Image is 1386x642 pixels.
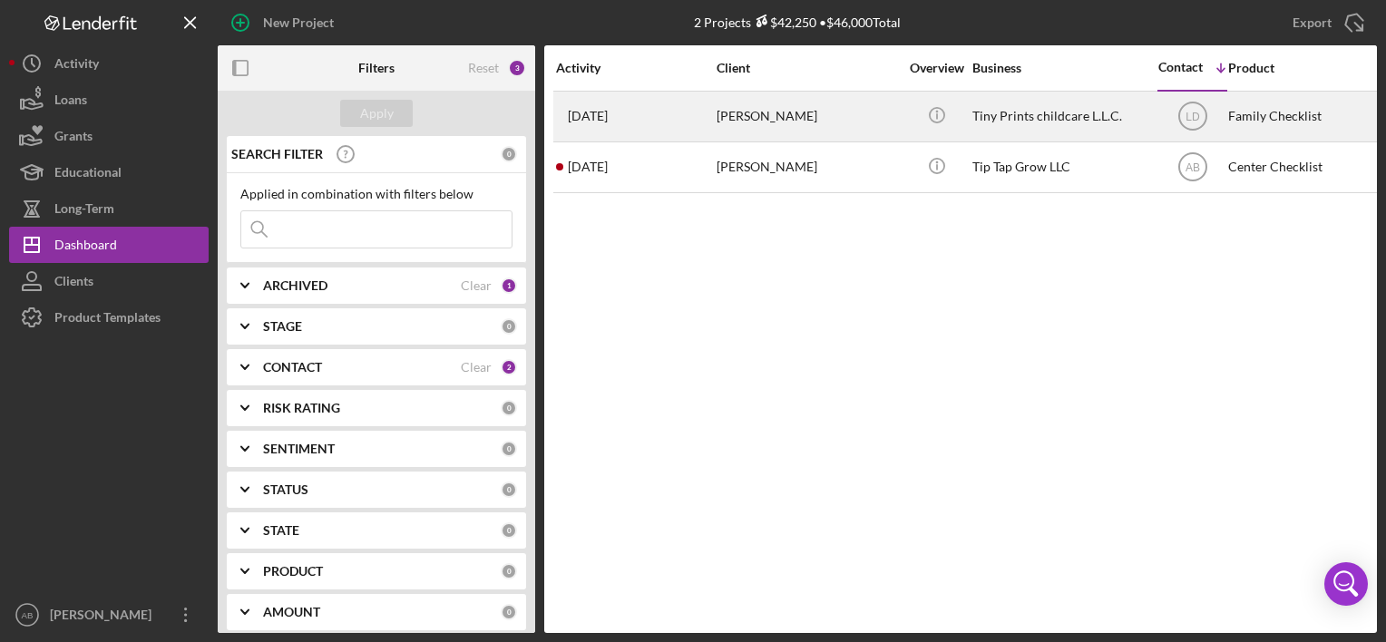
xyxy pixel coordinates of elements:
b: ARCHIVED [263,278,327,293]
div: Open Intercom Messenger [1324,562,1368,606]
button: Grants [9,118,209,154]
button: Loans [9,82,209,118]
div: Loans [54,82,87,122]
div: 0 [501,318,517,335]
div: Tiny Prints childcare L.L.C. [972,92,1154,141]
div: 2 [501,359,517,375]
b: CONTACT [263,360,322,374]
b: STATE [263,523,299,538]
div: Long-Term [54,190,114,231]
div: New Project [263,5,334,41]
div: Clear [461,278,492,293]
button: Clients [9,263,209,299]
div: [PERSON_NAME] [45,597,163,637]
div: Applied in combination with filters below [240,187,512,201]
button: New Project [218,5,352,41]
div: 1 [501,277,517,294]
button: Educational [9,154,209,190]
div: 3 [508,59,526,77]
div: 0 [501,481,517,498]
b: STAGE [263,319,302,334]
div: Dashboard [54,227,117,267]
b: SENTIMENT [263,442,335,456]
div: [PERSON_NAME] [717,143,898,191]
button: Product Templates [9,299,209,336]
time: 2025-09-24 17:08 [568,109,608,123]
div: Clients [54,263,93,304]
b: Filters [358,61,395,75]
div: Clear [461,360,492,374]
b: SEARCH FILTER [231,147,323,161]
text: AB [1185,161,1199,174]
div: Tip Tap Grow LLC [972,143,1154,191]
text: AB [22,610,34,620]
b: RISK RATING [263,401,340,415]
text: LD [1186,111,1200,123]
div: 0 [501,604,517,620]
b: STATUS [263,482,308,497]
button: Dashboard [9,227,209,263]
div: 2 Projects • $46,000 Total [694,15,901,30]
div: Educational [54,154,122,195]
div: Business [972,61,1154,75]
button: Apply [340,100,413,127]
button: Export [1274,5,1377,41]
div: Grants [54,118,93,159]
div: Export [1293,5,1332,41]
div: Apply [360,100,394,127]
div: 0 [501,441,517,457]
b: PRODUCT [263,564,323,579]
div: Contact [1158,60,1203,74]
button: AB[PERSON_NAME] [9,597,209,633]
div: 0 [501,400,517,416]
div: Activity [54,45,99,86]
time: 2025-09-05 19:34 [568,160,608,174]
div: Activity [556,61,715,75]
div: $42,250 [751,15,816,30]
div: 0 [501,563,517,579]
div: [PERSON_NAME] [717,92,898,141]
div: Client [717,61,898,75]
div: 0 [501,522,517,539]
div: 0 [501,146,517,162]
button: Long-Term [9,190,209,227]
div: Overview [903,61,971,75]
button: Activity [9,45,209,82]
div: Product Templates [54,299,161,340]
div: Reset [468,61,499,75]
b: AMOUNT [263,605,320,619]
